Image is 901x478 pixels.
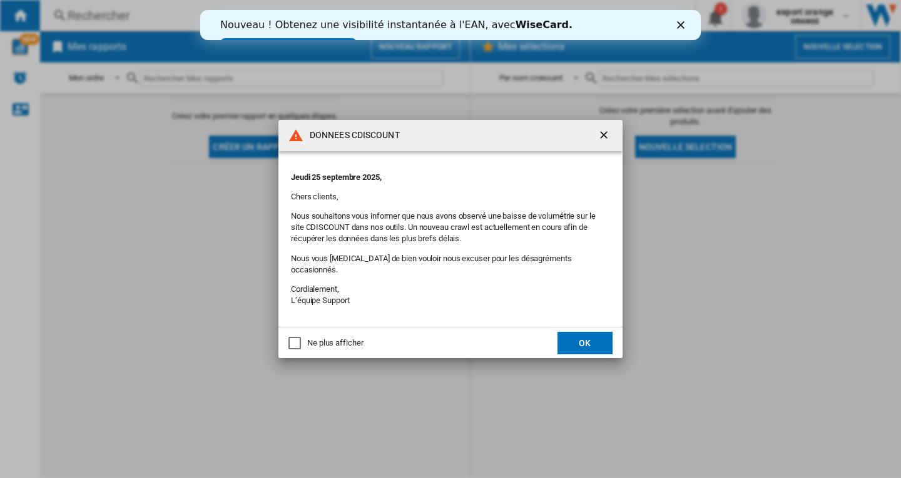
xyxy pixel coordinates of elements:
strong: Jeudi 25 septembre 2025, [291,172,382,182]
div: Ne plus afficher [307,337,363,349]
iframe: Intercom live chat bannière [200,10,701,40]
p: Nous souhaitons vous informer que nous avons observé une baisse de volumétrie sur le site CDISCOU... [291,211,610,245]
div: Fermer [477,11,489,19]
button: OK [557,332,613,354]
a: Essayez dès maintenant ! [20,28,156,43]
button: getI18NText('BUTTONS.CLOSE_DIALOG') [593,123,618,148]
p: Cordialement, L’équipe Support [291,284,610,306]
ng-md-icon: getI18NText('BUTTONS.CLOSE_DIALOG') [598,129,613,144]
p: Nous vous [MEDICAL_DATA] de bien vouloir nous excuser pour les désagréments occasionnés. [291,253,610,276]
md-checkbox: Ne plus afficher [288,337,363,349]
h4: DONNEES CDISCOUNT [303,129,400,142]
p: Chers clients, [291,191,610,202]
